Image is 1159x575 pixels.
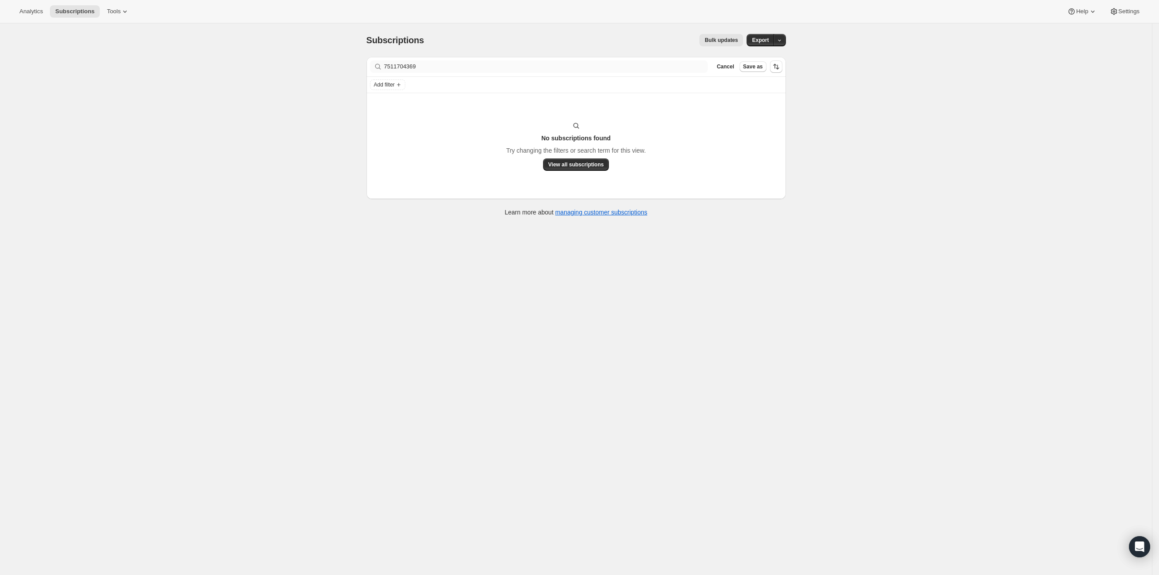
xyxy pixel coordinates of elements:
span: Export [752,37,769,44]
button: Bulk updates [699,34,743,46]
p: Learn more about [505,208,647,217]
button: Settings [1104,5,1145,18]
span: Settings [1118,8,1140,15]
button: Save as [740,61,766,72]
span: Help [1076,8,1088,15]
span: Subscriptions [55,8,94,15]
span: Subscriptions [366,35,424,45]
h3: No subscriptions found [541,134,611,143]
span: View all subscriptions [548,161,604,168]
span: Bulk updates [705,37,738,44]
span: Cancel [717,63,734,70]
button: Help [1062,5,1102,18]
span: Analytics [19,8,43,15]
button: Sort the results [770,60,782,73]
span: Add filter [374,81,395,88]
button: Tools [102,5,135,18]
p: Try changing the filters or search term for this view. [506,146,646,155]
button: Add filter [370,79,405,90]
button: Export [747,34,774,46]
span: Tools [107,8,121,15]
button: View all subscriptions [543,158,609,171]
span: Save as [743,63,763,70]
button: Analytics [14,5,48,18]
button: Subscriptions [50,5,100,18]
a: managing customer subscriptions [555,209,647,216]
input: Filter subscribers [384,60,708,73]
button: Cancel [713,61,737,72]
div: Open Intercom Messenger [1129,536,1150,557]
